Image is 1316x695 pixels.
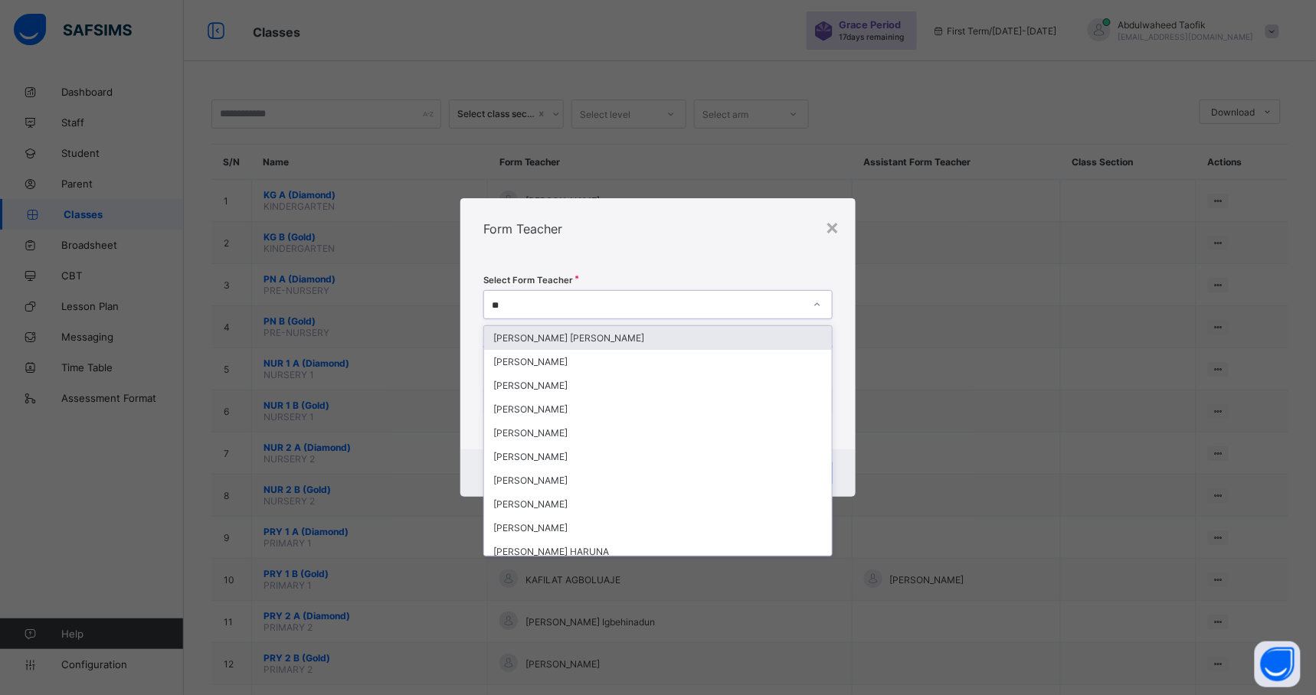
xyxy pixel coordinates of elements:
[483,221,562,237] span: Form Teacher
[484,326,831,350] div: [PERSON_NAME] [PERSON_NAME]
[826,214,840,240] div: ×
[484,397,831,421] div: [PERSON_NAME]
[484,374,831,397] div: [PERSON_NAME]
[484,492,831,516] div: [PERSON_NAME]
[484,468,831,492] div: [PERSON_NAME]
[484,350,831,374] div: [PERSON_NAME]
[484,516,831,540] div: [PERSON_NAME]
[1255,641,1301,687] button: Open asap
[484,540,831,563] div: [PERSON_NAME] HARUNA
[484,421,831,445] div: [PERSON_NAME]
[483,275,573,286] span: Select Form Teacher
[484,445,831,468] div: [PERSON_NAME]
